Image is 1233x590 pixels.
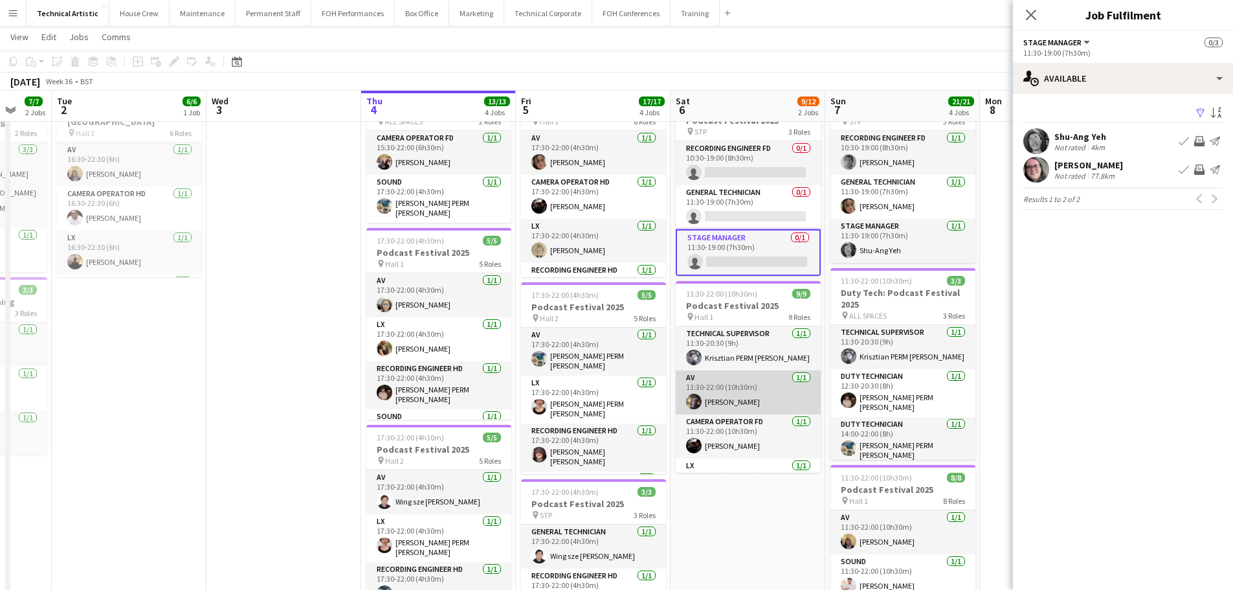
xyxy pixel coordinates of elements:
a: View [5,28,34,45]
h3: Podcast Festival 2025 [521,498,666,510]
span: 11:30-22:00 (10h30m) [841,473,912,482]
div: 10:30-19:00 (8h30m)3/3Podcast Festival 2025 STP3 RolesRecording Engineer FD1/110:30-19:00 (8h30m)... [830,85,975,263]
span: 2 Roles [15,128,37,138]
span: 3 Roles [788,127,810,137]
app-job-card: 11:30-22:00 (10h30m)3/3Duty Tech: Podcast Festival 2025 ALL SPACES3 RolesTechnical Supervisor1/11... [830,268,975,460]
div: 4 Jobs [639,108,664,117]
app-job-card: Draft10:30-19:00 (8h30m)0/3Podcast Festival 2025 STP3 RolesRecording Engineer FD0/110:30-19:00 (8... [676,85,821,276]
app-card-role: AV1/117:30-22:00 (4h30m)[PERSON_NAME] [521,131,666,175]
span: 5 Roles [634,313,656,323]
div: 4km [1088,142,1107,152]
app-card-role: AV1/117:30-22:00 (4h30m)[PERSON_NAME] PERM [PERSON_NAME] [521,328,666,376]
span: 9/12 [797,96,819,106]
span: 11:30-22:00 (10h30m) [841,276,912,286]
app-card-role: LX1/117:30-22:00 (4h30m)[PERSON_NAME] [366,317,511,361]
app-card-role: AV1/117:30-22:00 (4h30m)Wing sze [PERSON_NAME] [366,470,511,514]
span: 6 [674,102,690,117]
span: STP [540,510,552,520]
app-card-role: LX1/116:30-22:30 (6h)[PERSON_NAME] [57,231,202,275]
span: Hall 1 [694,312,713,322]
div: 2 Jobs [25,108,45,117]
app-card-role: Sound1/117:30-22:00 (4h30m)[PERSON_NAME] PERM [PERSON_NAME] [366,175,511,223]
span: 5/5 [483,236,501,245]
button: FOH Conferences [592,1,671,26]
button: House Crew [109,1,170,26]
span: Sun [830,95,846,107]
div: [PERSON_NAME] [1054,159,1123,171]
span: 3/3 [947,276,965,286]
app-card-role: AV1/111:30-22:00 (10h30m)[PERSON_NAME] [830,510,975,554]
h3: Job Fulfilment [1013,6,1233,23]
app-job-card: 17:30-22:00 (4h30m)8/8Podcast Festival 2025 Hall 18 RolesAV1/117:30-22:00 (4h30m)[PERSON_NAME]Cam... [521,85,666,277]
app-card-role: Duty Technician1/112:30-20:30 (8h)[PERSON_NAME] PERM [PERSON_NAME] [830,369,975,417]
h3: Duty Tech: Podcast Festival 2025 [830,287,975,310]
span: Hall 2 [540,313,559,323]
span: 5 [519,102,531,117]
div: 1 Job [183,108,200,117]
span: 11:30-22:00 (10h30m) [686,289,757,299]
h3: Podcast Festival 2025 [366,247,511,258]
div: 4 Jobs [485,108,509,117]
span: Stage Manager [1023,38,1082,47]
span: Jobs [69,31,89,43]
app-card-role: Recording Engineer HD1/1 [57,275,202,323]
a: Jobs [64,28,94,45]
app-card-role: General Technician1/117:30-22:00 (4h30m)Wing sze [PERSON_NAME] [521,525,666,569]
app-card-role: LX1/111:30-22:00 (10h30m) [676,459,821,503]
span: 3 Roles [634,510,656,520]
button: Maintenance [170,1,236,26]
h3: Podcast Festival 2025 [366,444,511,455]
button: Training [671,1,720,26]
app-card-role: Technical Supervisor1/111:30-20:30 (9h)Krisztian PERM [PERSON_NAME] [830,325,975,369]
span: 17/17 [639,96,665,106]
span: 5 Roles [479,456,501,466]
span: 0/3 [1205,38,1223,47]
app-card-role: Recording Engineer HD1/117:30-22:00 (4h30m)[PERSON_NAME] [PERSON_NAME] [521,424,666,471]
app-job-card: 11:30-22:00 (10h30m)9/9Podcast Festival 2025 Hall 19 RolesTechnical Supervisor1/111:30-20:30 (9h)... [676,281,821,473]
app-card-role: AV1/117:30-22:00 (4h30m)[PERSON_NAME] [366,273,511,317]
div: Shu-Ang Yeh [1054,131,1107,142]
button: Technical Artistic [27,1,109,26]
span: 4 [364,102,383,117]
span: 2 [55,102,72,117]
app-card-role: LX1/117:30-22:00 (4h30m)[PERSON_NAME] [521,219,666,263]
span: Fri [521,95,531,107]
app-card-role: Recording Engineer FD1/110:30-19:00 (8h30m)[PERSON_NAME] [830,131,975,175]
span: 6/6 [183,96,201,106]
div: BST [80,76,93,86]
button: Technical Corporate [504,1,592,26]
span: 5/5 [638,290,656,300]
span: 3 Roles [943,311,965,321]
span: Tue [57,95,72,107]
span: Results 1 to 2 of 2 [1023,194,1080,204]
app-job-card: 16:30-22:30 (6h)6/6Pod Save the [GEOGRAPHIC_DATA] Hall 16 RolesAV1/116:30-22:30 (6h)[PERSON_NAME]... [57,85,202,277]
app-card-role: Technical Supervisor1/111:30-20:30 (9h)Krisztian PERM [PERSON_NAME] [676,326,821,370]
app-card-role: AV1/111:30-22:00 (10h30m)[PERSON_NAME] [676,370,821,414]
app-card-role: Sound1/1 [366,409,511,453]
span: 3/3 [638,487,656,497]
span: 3 [210,102,228,117]
app-job-card: 17:30-22:00 (4h30m)5/5Podcast Festival 2025 Hall 15 RolesAV1/117:30-22:00 (4h30m)[PERSON_NAME]LX1... [366,228,511,420]
app-job-card: 15:30-22:00 (6h30m)2/2Podcast Festival Filming ALL SPACES2 RolesCamera Operator FD1/115:30-22:00 ... [366,85,511,223]
span: 8/8 [947,473,965,482]
app-card-role: AV1/116:30-22:30 (6h)[PERSON_NAME] [57,142,202,187]
app-card-role: Camera Operator HD1/117:30-22:00 (4h30m)[PERSON_NAME] [521,175,666,219]
span: 8 Roles [943,496,965,506]
span: 5 Roles [479,259,501,269]
app-card-role: Stage Manager0/111:30-19:00 (7h30m) [676,229,821,276]
span: Week 36 [43,76,75,86]
app-card-role: Duty Technician1/114:00-22:00 (8h)[PERSON_NAME] PERM [PERSON_NAME] [830,417,975,465]
button: FOH Performances [311,1,395,26]
app-card-role: Camera Operator HD1/116:30-22:30 (6h)[PERSON_NAME] [57,187,202,231]
span: Edit [41,31,56,43]
app-card-role: Recording Engineer HD1/117:30-22:00 (4h30m)[PERSON_NAME] PERM [PERSON_NAME] [366,361,511,409]
span: Thu [366,95,383,107]
app-card-role: Stage Manager1/111:30-19:00 (7h30m)Shu-Ang Yeh [830,219,975,263]
span: Hall 1 [76,128,94,138]
span: View [10,31,28,43]
app-card-role: Recording Engineer FD0/110:30-19:00 (8h30m) [676,141,821,185]
app-job-card: 17:30-22:00 (4h30m)5/5Podcast Festival 2025 Hall 25 RolesAV1/117:30-22:00 (4h30m)[PERSON_NAME] PE... [521,282,666,474]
